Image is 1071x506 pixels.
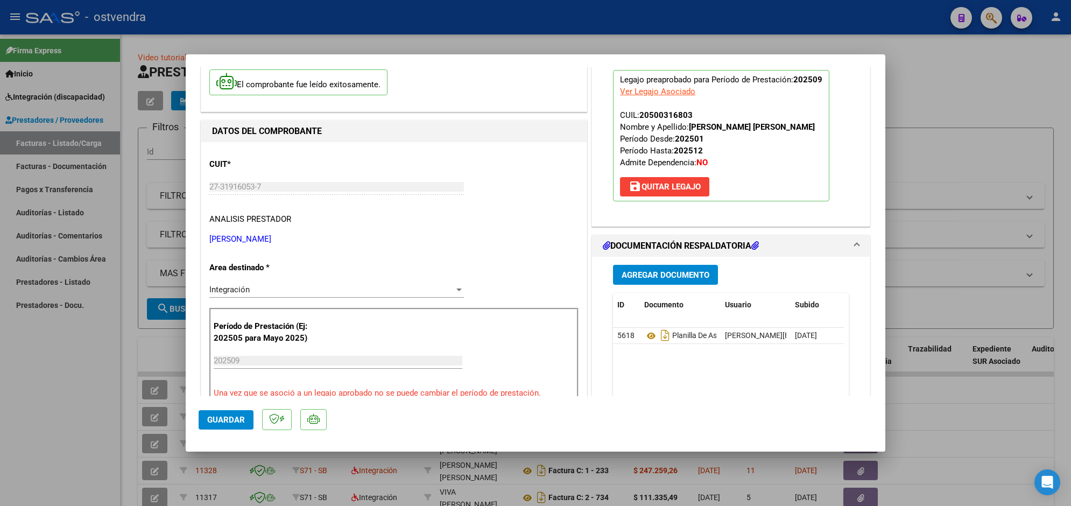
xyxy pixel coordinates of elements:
[640,293,721,317] datatable-header-cell: Documento
[795,331,817,340] span: [DATE]
[689,122,815,132] strong: [PERSON_NAME] [PERSON_NAME]
[209,69,387,96] p: El comprobante fue leído exitosamente.
[209,285,250,294] span: Integración
[795,300,819,309] span: Subido
[644,300,684,309] span: Documento
[199,410,253,430] button: Guardar
[209,262,320,274] p: Area destinado *
[592,257,870,480] div: DOCUMENTACIÓN RESPALDATORIA
[592,54,870,226] div: PREAPROBACIÓN PARA INTEGRACION
[214,320,322,345] p: Período de Prestación (Ej: 202505 para Mayo 2025)
[793,75,822,85] strong: 202509
[613,265,718,285] button: Agregar Documento
[617,331,635,340] span: 5618
[622,270,709,280] span: Agregar Documento
[592,235,870,257] mat-expansion-panel-header: DOCUMENTACIÓN RESPALDATORIA
[613,293,640,317] datatable-header-cell: ID
[644,332,743,340] span: Planilla De Asistencia
[207,415,245,425] span: Guardar
[696,158,708,167] strong: NO
[209,233,579,245] p: [PERSON_NAME]
[214,387,574,399] p: Una vez que se asoció a un legajo aprobado no se puede cambiar el período de prestación.
[639,109,693,121] div: 20500316803
[629,182,701,192] span: Quitar Legajo
[620,86,695,97] div: Ver Legajo Asociado
[209,158,320,171] p: CUIT
[620,110,815,167] span: CUIL: Nombre y Apellido: Período Desde: Período Hasta: Admite Dependencia:
[620,177,709,196] button: Quitar Legajo
[212,126,322,136] strong: DATOS DEL COMPROBANTE
[209,213,291,226] div: ANALISIS PRESTADOR
[603,240,759,252] h1: DOCUMENTACIÓN RESPALDATORIA
[617,300,624,309] span: ID
[725,331,965,340] span: [PERSON_NAME][EMAIL_ADDRESS][DOMAIN_NAME] - [PERSON_NAME]
[791,293,844,317] datatable-header-cell: Subido
[675,134,704,144] strong: 202501
[629,180,642,193] mat-icon: save
[613,70,829,201] p: Legajo preaprobado para Período de Prestación:
[1034,469,1060,495] div: Open Intercom Messenger
[721,293,791,317] datatable-header-cell: Usuario
[674,146,703,156] strong: 202512
[725,300,751,309] span: Usuario
[658,327,672,344] i: Descargar documento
